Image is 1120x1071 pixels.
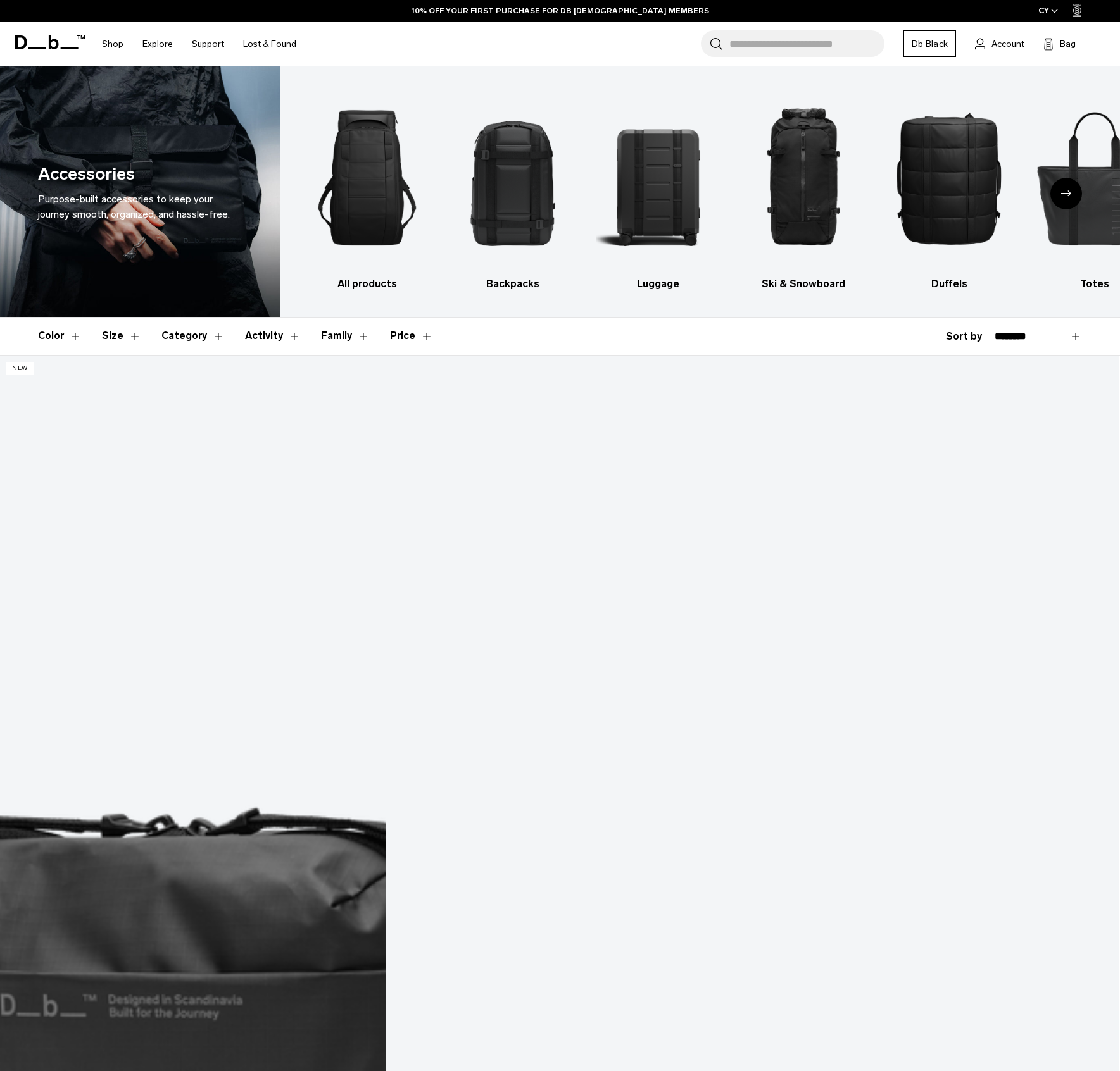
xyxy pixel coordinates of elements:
[243,22,296,66] a: Lost & Found
[142,22,173,66] a: Explore
[305,85,429,270] img: Db
[321,318,370,354] button: Toggle Filter
[1060,37,1076,51] span: Bag
[38,318,82,354] button: Toggle Filter
[975,36,1024,51] a: Account
[305,85,429,292] a: Db All products
[596,85,720,292] li: 3 / 10
[451,85,574,292] li: 2 / 10
[102,22,123,66] a: Shop
[38,192,242,222] div: Purpose-built accessories to keep your journey smooth, organized, and hassle-free.
[38,161,135,187] h1: Accessories
[102,318,141,354] button: Toggle Filter
[245,318,301,354] button: Toggle Filter
[92,22,306,66] nav: Main Navigation
[412,5,709,16] a: 10% OFF YOUR FIRST PURCHASE FOR DB [DEMOGRAPHIC_DATA] MEMBERS
[451,85,574,292] a: Db Backpacks
[903,30,956,57] a: Db Black
[305,85,429,292] li: 1 / 10
[742,276,865,292] h3: Ski & Snowboard
[888,85,1011,292] li: 5 / 10
[742,85,865,292] li: 4 / 10
[6,362,34,375] p: New
[596,85,720,292] a: Db Luggage
[161,318,225,354] button: Toggle Filter
[991,37,1024,51] span: Account
[305,276,429,292] h3: All products
[888,85,1011,270] img: Db
[451,85,574,270] img: Db
[888,85,1011,292] a: Db Duffels
[192,22,224,66] a: Support
[742,85,865,292] a: Db Ski & Snowboard
[1043,36,1076,51] button: Bag
[596,85,720,270] img: Db
[390,318,433,354] button: Toggle Price
[742,85,865,270] img: Db
[451,276,574,292] h3: Backpacks
[1050,178,1082,209] div: Next slide
[596,276,720,292] h3: Luggage
[888,276,1011,292] h3: Duffels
